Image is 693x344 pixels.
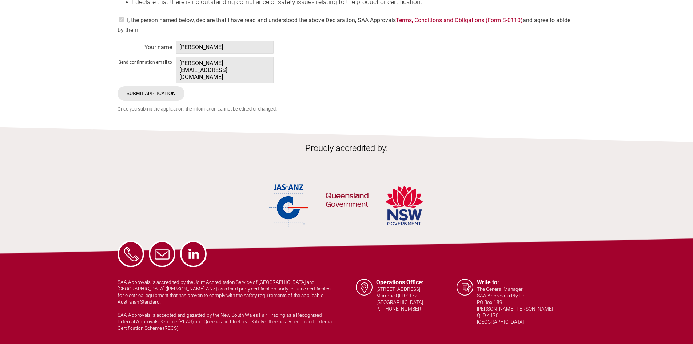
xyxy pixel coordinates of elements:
a: Terms, Conditions and Obligations (Form S-0110) [396,17,523,24]
p: SAA Approvals is accepted and gazetted by the New South Wales Fair Trading as a Recognised Extern... [118,312,333,331]
input: on [118,17,125,22]
small: Once you submit the application, the information cannot be edited or changed. [118,106,576,112]
img: QLD Government [325,174,369,228]
p: The General Manager SAA Approvals Pty Ltd PO Box 189 [PERSON_NAME] [PERSON_NAME] QLD 4170 [GEOGRA... [477,286,557,325]
a: Phone [118,241,144,267]
div: Send confirmation email to [118,58,172,65]
img: JAS-ANZ [269,183,309,228]
h5: Write to: [477,279,557,286]
p: [STREET_ADDRESS] Murarrie QLD 4172 [GEOGRAPHIC_DATA] P: [PHONE_NUMBER] [376,286,457,312]
img: NSW Government [385,183,424,228]
p: SAA Approvals is accredited by the Joint Accreditation Service of [GEOGRAPHIC_DATA] and [GEOGRAPH... [118,279,333,305]
a: LinkedIn - SAA Approvals [180,241,207,267]
h5: Operations Office: [376,279,457,286]
a: Email [149,241,175,267]
input: Submit Application [118,86,185,101]
span: [PERSON_NAME] [176,41,274,54]
span: [PERSON_NAME][EMAIL_ADDRESS][DOMAIN_NAME] [176,57,274,83]
div: I, the person named below, declare that I have read and understood the above Declaration, SAA App... [118,12,576,33]
div: Your name [118,42,172,49]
